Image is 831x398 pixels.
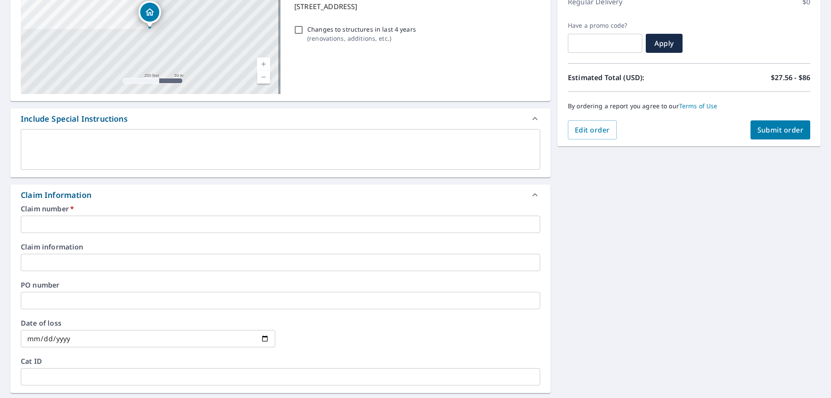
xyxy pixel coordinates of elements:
label: Claim number [21,205,540,212]
a: Current Level 17, Zoom In [257,58,270,71]
a: Current Level 17, Zoom Out [257,71,270,84]
p: Estimated Total (USD): [568,72,689,83]
label: PO number [21,282,540,288]
label: Cat ID [21,358,540,365]
div: Dropped pin, building 1, Residential property, 1222 Random Ridge Rd Westminster, MD 21157 [138,1,161,28]
p: ( renovations, additions, etc. ) [307,34,416,43]
a: Terms of Use [679,102,718,110]
div: Include Special Instructions [21,113,128,125]
div: Claim Information [10,184,551,205]
button: Edit order [568,120,617,139]
label: Have a promo code? [568,22,642,29]
p: By ordering a report you agree to our [568,102,810,110]
button: Apply [646,34,683,53]
button: Submit order [750,120,811,139]
p: Changes to structures in last 4 years [307,25,416,34]
span: Submit order [757,125,804,135]
div: Include Special Instructions [10,108,551,129]
label: Claim information [21,243,540,250]
span: Apply [653,39,676,48]
label: Date of loss [21,320,275,327]
p: $27.56 - $86 [771,72,810,83]
p: [STREET_ADDRESS] [294,1,537,12]
div: Claim Information [21,189,91,201]
span: Edit order [575,125,610,135]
